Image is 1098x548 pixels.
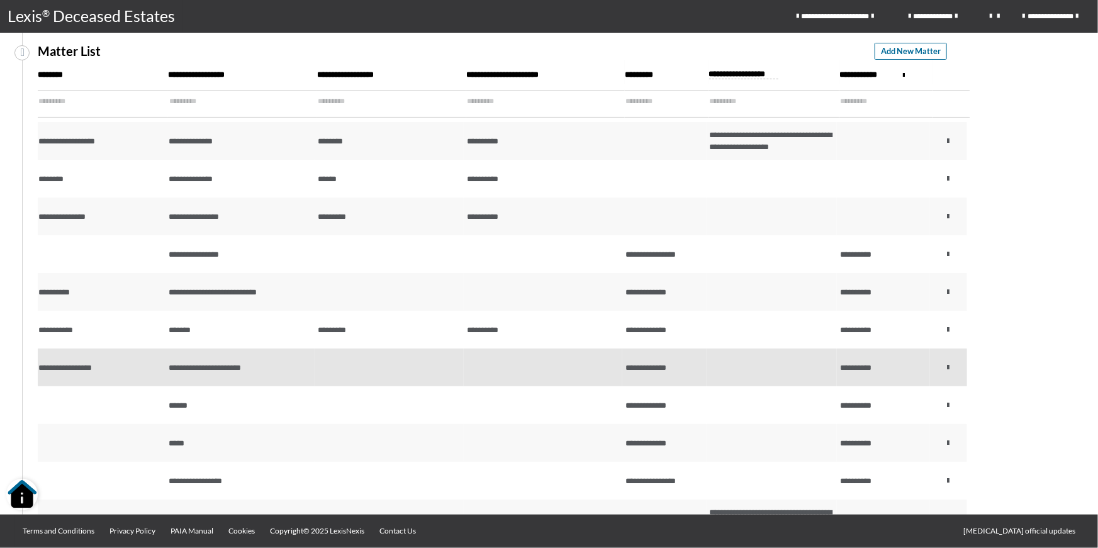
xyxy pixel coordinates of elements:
[15,515,102,547] a: Terms and Conditions
[262,515,372,547] a: Copyright© 2025 LexisNexis
[42,6,53,27] p: ®
[221,515,262,547] a: Cookies
[163,515,221,547] a: PAIA Manual
[38,44,101,59] p: Matter List
[875,43,947,60] button: Add New Matter
[881,45,941,57] span: Add New Matter
[6,479,38,510] button: Open Resource Center
[102,515,163,547] a: Privacy Policy
[372,515,423,547] a: Contact Us
[956,515,1083,547] a: [MEDICAL_DATA] official updates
